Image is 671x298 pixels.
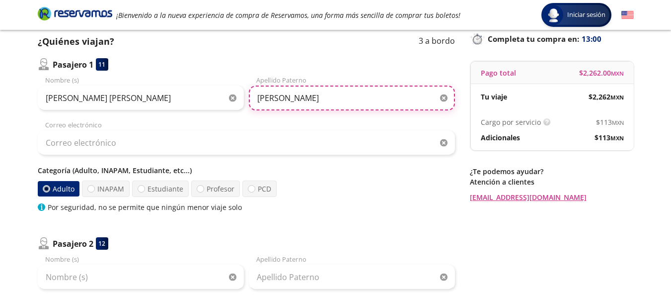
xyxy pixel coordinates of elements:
input: Correo electrónico [38,130,455,155]
a: [EMAIL_ADDRESS][DOMAIN_NAME] [470,192,634,202]
label: PCD [242,181,277,197]
p: Adicionales [481,132,520,143]
label: Estudiante [132,181,189,197]
span: $ 2,262.00 [579,68,624,78]
p: Pasajero 2 [53,238,93,250]
div: 11 [96,58,108,71]
p: Por seguridad, no se permite que ningún menor viaje solo [48,202,242,212]
span: $ 113 [595,132,624,143]
label: Profesor [191,181,240,197]
em: ¡Bienvenido a la nueva experiencia de compra de Reservamos, una forma más sencilla de comprar tus... [116,10,460,20]
small: MXN [611,70,624,77]
p: Atención a clientes [470,177,634,187]
input: Apellido Paterno [249,265,455,290]
p: 3 a bordo [419,35,455,48]
p: Pago total [481,68,516,78]
p: ¿Quiénes viajan? [38,35,114,48]
i: Brand Logo [38,6,112,21]
label: Adulto [37,181,79,197]
small: MXN [610,94,624,101]
span: $ 113 [596,117,624,127]
input: Apellido Paterno [249,86,455,110]
label: INAPAM [82,181,130,197]
input: Nombre (s) [38,265,244,290]
p: ¿Te podemos ayudar? [470,166,634,177]
input: Nombre (s) [38,86,244,110]
iframe: Messagebird Livechat Widget [613,240,661,288]
small: MXN [612,119,624,126]
div: 12 [96,237,108,250]
p: Completa tu compra en : [470,32,634,46]
button: English [621,9,634,21]
p: Pasajero 1 [53,59,93,71]
span: Iniciar sesión [563,10,609,20]
span: $ 2,262 [589,92,624,102]
small: MXN [610,134,624,142]
a: Brand Logo [38,6,112,24]
p: Tu viaje [481,92,507,102]
span: 13:00 [582,33,601,45]
p: Cargo por servicio [481,117,541,127]
p: Categoría (Adulto, INAPAM, Estudiante, etc...) [38,165,455,176]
